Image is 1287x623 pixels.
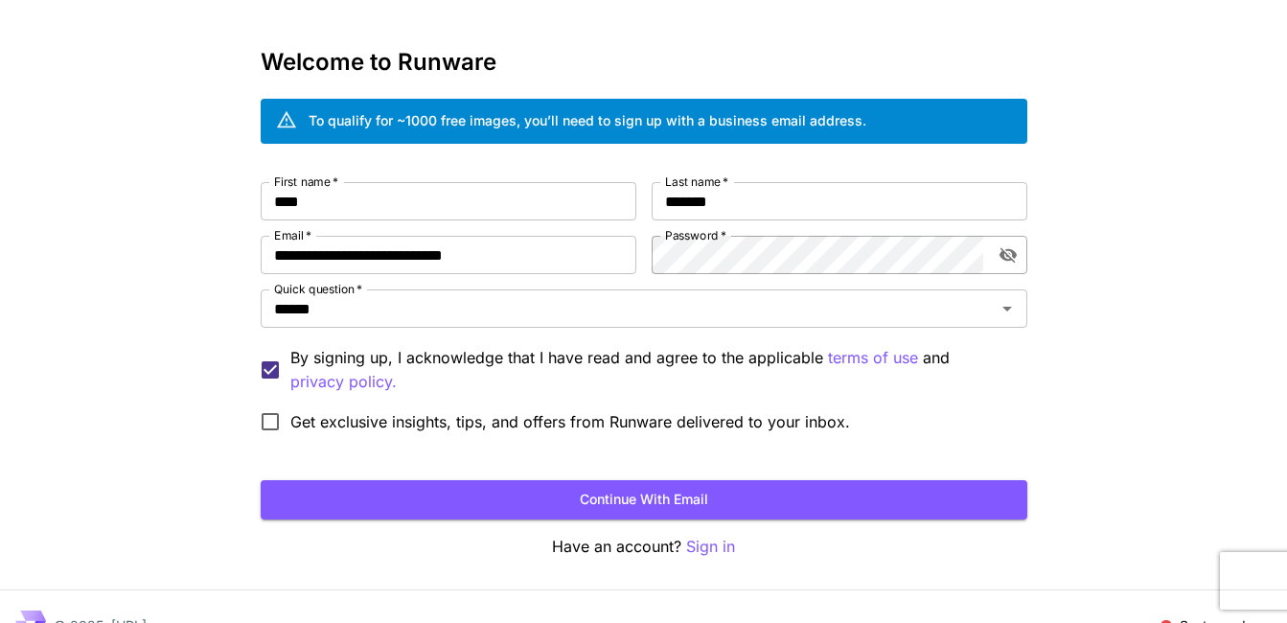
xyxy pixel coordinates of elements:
p: privacy policy. [290,370,397,394]
label: Email [274,227,311,243]
label: Password [665,227,726,243]
label: First name [274,173,338,190]
div: To qualify for ~1000 free images, you’ll need to sign up with a business email address. [309,110,866,130]
p: terms of use [828,346,918,370]
button: By signing up, I acknowledge that I have read and agree to the applicable and privacy policy. [828,346,918,370]
span: Get exclusive insights, tips, and offers from Runware delivered to your inbox. [290,410,850,433]
h3: Welcome to Runware [261,49,1027,76]
button: Open [994,295,1021,322]
button: toggle password visibility [991,238,1025,272]
p: By signing up, I acknowledge that I have read and agree to the applicable and [290,346,1012,394]
label: Quick question [274,281,362,297]
button: By signing up, I acknowledge that I have read and agree to the applicable terms of use and [290,370,397,394]
button: Sign in [686,535,735,559]
label: Last name [665,173,728,190]
button: Continue with email [261,480,1027,519]
p: Have an account? [261,535,1027,559]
